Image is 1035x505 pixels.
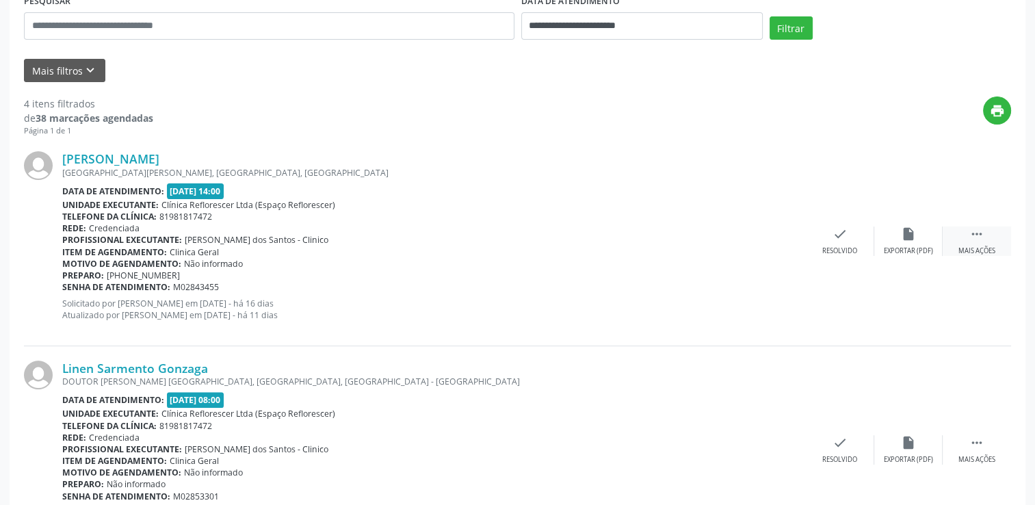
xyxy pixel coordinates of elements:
i: print [990,103,1005,118]
img: img [24,361,53,389]
span: [DATE] 14:00 [167,183,224,199]
span: Clinica Geral [170,455,219,467]
span: Não informado [184,467,243,478]
div: [GEOGRAPHIC_DATA][PERSON_NAME], [GEOGRAPHIC_DATA], [GEOGRAPHIC_DATA] [62,167,806,179]
div: Mais ações [958,455,995,465]
span: Não informado [184,258,243,270]
span: M02853301 [173,491,219,502]
b: Item de agendamento: [62,246,167,258]
b: Motivo de agendamento: [62,467,181,478]
b: Rede: [62,432,86,443]
span: Não informado [107,478,166,490]
span: [PERSON_NAME] dos Santos - Clinico [185,234,328,246]
div: DOUTOR [PERSON_NAME] [GEOGRAPHIC_DATA], [GEOGRAPHIC_DATA], [GEOGRAPHIC_DATA] - [GEOGRAPHIC_DATA] [62,376,806,387]
i:  [969,435,984,450]
span: Clinica Geral [170,246,219,258]
i: insert_drive_file [901,226,916,242]
span: M02843455 [173,281,219,293]
b: Senha de atendimento: [62,281,170,293]
span: Credenciada [89,222,140,234]
span: 81981817472 [159,211,212,222]
div: 4 itens filtrados [24,96,153,111]
b: Preparo: [62,270,104,281]
strong: 38 marcações agendadas [36,112,153,125]
b: Senha de atendimento: [62,491,170,502]
img: img [24,151,53,180]
span: 81981817472 [159,420,212,432]
b: Rede: [62,222,86,234]
i: insert_drive_file [901,435,916,450]
span: [DATE] 08:00 [167,392,224,408]
b: Data de atendimento: [62,185,164,197]
div: Exportar (PDF) [884,246,933,256]
b: Preparo: [62,478,104,490]
span: Credenciada [89,432,140,443]
b: Item de agendamento: [62,455,167,467]
a: [PERSON_NAME] [62,151,159,166]
button: print [983,96,1011,125]
b: Telefone da clínica: [62,211,157,222]
b: Unidade executante: [62,408,159,419]
div: Resolvido [822,455,857,465]
i: check [833,226,848,242]
b: Unidade executante: [62,199,159,211]
b: Profissional executante: [62,234,182,246]
p: Solicitado por [PERSON_NAME] em [DATE] - há 16 dias Atualizado por [PERSON_NAME] em [DATE] - há 1... [62,298,806,321]
i:  [969,226,984,242]
div: Exportar (PDF) [884,455,933,465]
b: Telefone da clínica: [62,420,157,432]
i: keyboard_arrow_down [83,63,98,78]
b: Motivo de agendamento: [62,258,181,270]
span: Clínica Reflorescer Ltda (Espaço Reflorescer) [161,199,335,211]
i: check [833,435,848,450]
span: [PHONE_NUMBER] [107,270,180,281]
div: Resolvido [822,246,857,256]
button: Filtrar [770,16,813,40]
span: Clínica Reflorescer Ltda (Espaço Reflorescer) [161,408,335,419]
div: de [24,111,153,125]
b: Data de atendimento: [62,394,164,406]
b: Profissional executante: [62,443,182,455]
button: Mais filtroskeyboard_arrow_down [24,59,105,83]
a: Linen Sarmento Gonzaga [62,361,208,376]
span: [PERSON_NAME] dos Santos - Clinico [185,443,328,455]
div: Mais ações [958,246,995,256]
div: Página 1 de 1 [24,125,153,137]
